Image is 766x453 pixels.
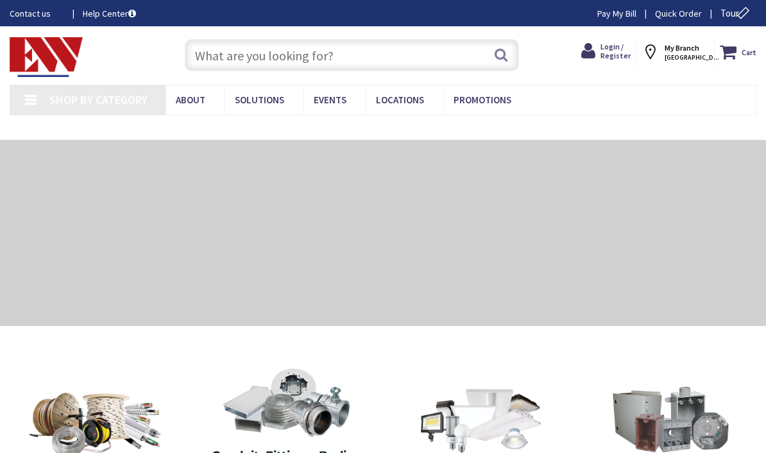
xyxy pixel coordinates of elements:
[235,94,284,106] span: Solutions
[49,92,148,107] span: Shop By Category
[665,43,699,53] strong: My Branch
[720,40,756,64] a: Cart
[185,39,519,71] input: What are you looking for?
[10,7,62,20] a: Contact us
[655,7,702,20] a: Quick Order
[376,94,424,106] span: Locations
[642,40,709,64] div: My Branch [GEOGRAPHIC_DATA], [GEOGRAPHIC_DATA]
[665,53,719,62] span: [GEOGRAPHIC_DATA], [GEOGRAPHIC_DATA]
[742,40,756,64] strong: Cart
[581,40,631,62] a: Login / Register
[314,94,346,106] span: Events
[83,7,136,20] a: Help Center
[600,42,631,60] span: Login / Register
[720,7,753,19] span: Tour
[597,7,636,20] a: Pay My Bill
[10,37,83,77] img: Electrical Wholesalers, Inc.
[176,94,205,106] span: About
[454,94,511,106] span: Promotions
